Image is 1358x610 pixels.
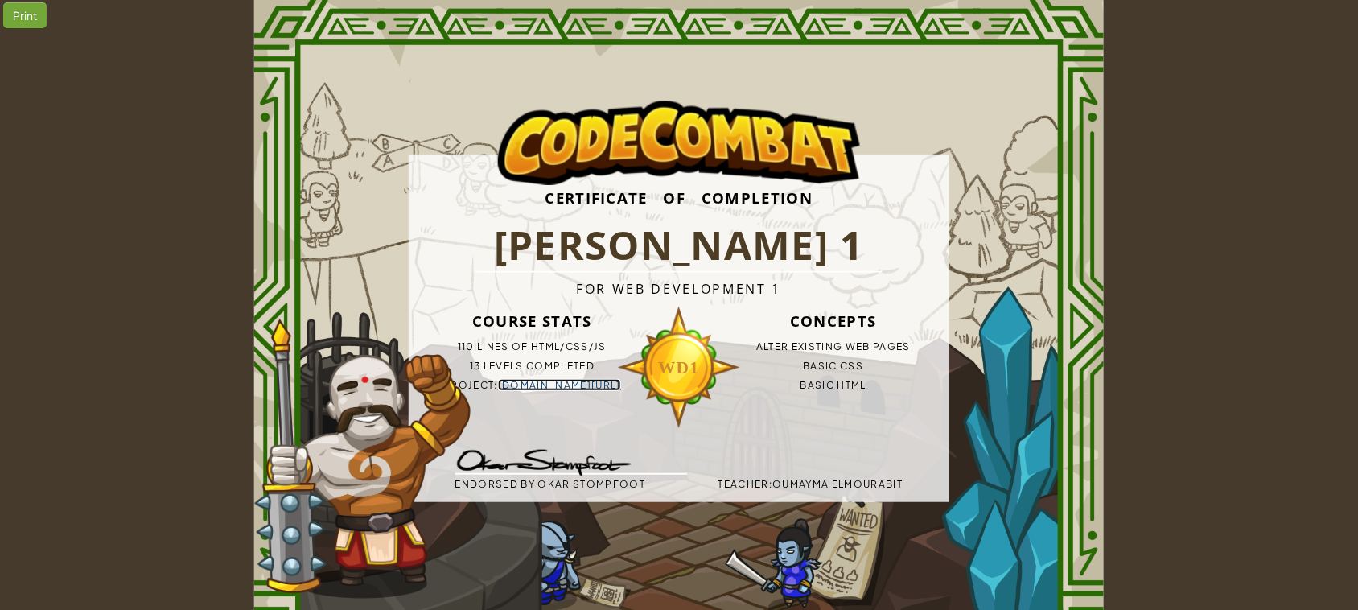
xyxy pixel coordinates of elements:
[718,376,949,395] li: Basic HTML
[617,305,741,431] img: medallion-wd1.png
[718,337,949,357] li: Alter existing web pages
[718,305,949,337] h3: Concepts
[417,305,648,337] h3: Course Stats
[3,2,47,28] div: Print
[254,319,471,599] img: pose-goliath.png
[718,357,949,376] li: Basic CSS
[409,176,949,219] h3: Certificate of Completion
[612,280,781,298] span: Web Development 1
[477,340,529,352] span: lines of
[484,360,595,372] span: levels completed
[498,379,621,391] a: [DOMAIN_NAME][URL]
[769,478,772,490] span: :
[772,478,903,490] span: oumayma elmourabit
[495,379,498,391] span: :
[439,436,655,494] img: signature-goliath.png
[576,280,607,298] span: For
[498,101,860,186] img: logo.png
[470,360,481,372] span: 13
[531,340,607,352] span: HTML/CSS/JS
[475,219,884,273] h1: [PERSON_NAME] 1
[718,478,769,490] span: Teacher
[617,347,741,389] h3: WD1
